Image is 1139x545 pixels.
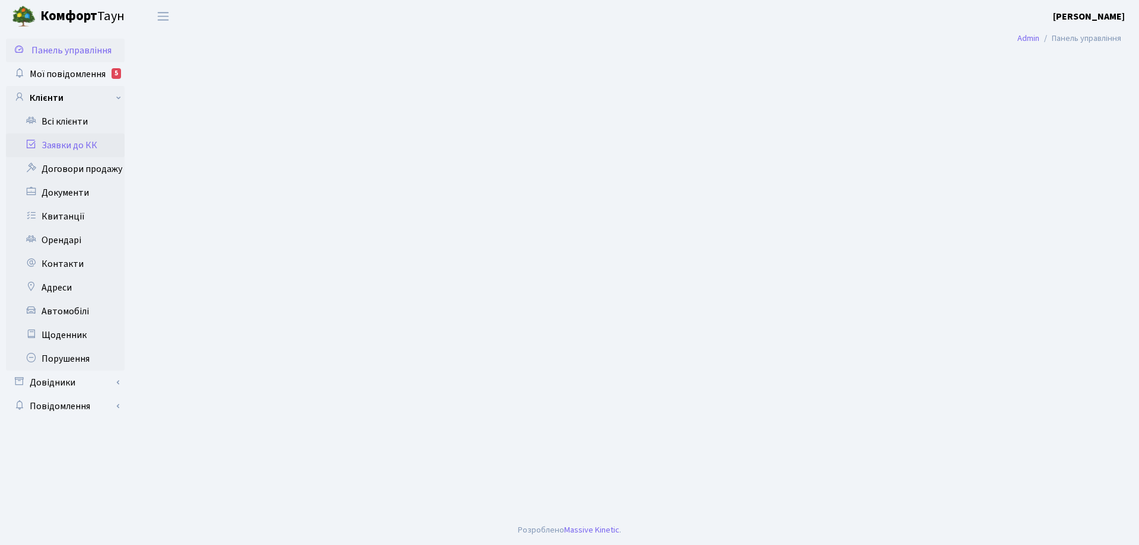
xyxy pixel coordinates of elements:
span: Панель управління [31,44,112,57]
span: Таун [40,7,125,27]
a: Клієнти [6,86,125,110]
li: Панель управління [1039,32,1121,45]
b: Комфорт [40,7,97,26]
nav: breadcrumb [1000,26,1139,51]
a: [PERSON_NAME] [1053,9,1125,24]
a: Квитанції [6,205,125,228]
div: Розроблено . [518,524,621,537]
a: Довідники [6,371,125,394]
span: Мої повідомлення [30,68,106,81]
a: Massive Kinetic [564,524,619,536]
a: Автомобілі [6,299,125,323]
a: Admin [1017,32,1039,44]
a: Адреси [6,276,125,299]
b: [PERSON_NAME] [1053,10,1125,23]
a: Орендарі [6,228,125,252]
a: Документи [6,181,125,205]
a: Панель управління [6,39,125,62]
img: logo.png [12,5,36,28]
button: Переключити навігацію [148,7,178,26]
a: Мої повідомлення5 [6,62,125,86]
a: Порушення [6,347,125,371]
a: Всі клієнти [6,110,125,133]
a: Заявки до КК [6,133,125,157]
a: Контакти [6,252,125,276]
a: Повідомлення [6,394,125,418]
a: Договори продажу [6,157,125,181]
a: Щоденник [6,323,125,347]
div: 5 [112,68,121,79]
